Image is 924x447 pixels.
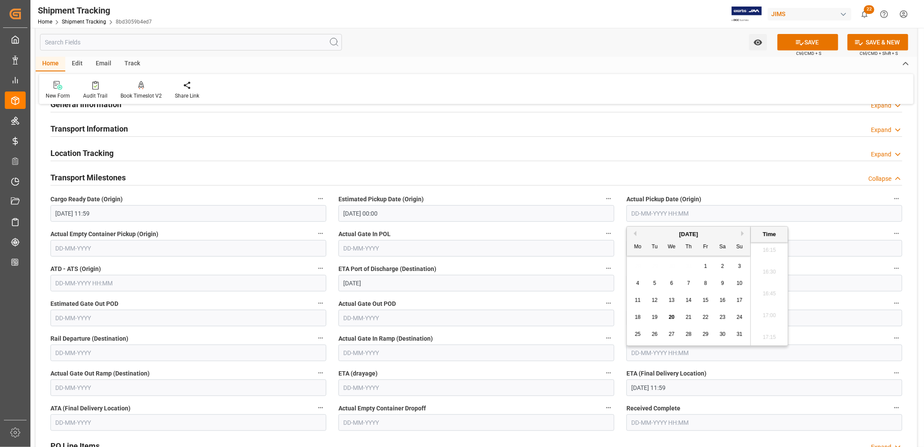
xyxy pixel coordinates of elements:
span: 28 [686,331,691,337]
button: ETA Port of Discharge (Destination) [603,263,614,274]
button: ATA (Final Delivery Location) [315,402,326,413]
input: DD-MM-YYYY [338,240,614,257]
input: DD-MM-YYYY [50,345,326,361]
span: 10 [737,280,742,286]
div: Choose Friday, August 8th, 2025 [700,278,711,289]
div: Edit [65,57,89,71]
a: Home [38,19,52,25]
button: show 22 new notifications [855,4,874,24]
div: Choose Saturday, August 2nd, 2025 [717,261,728,272]
span: 25 [635,331,640,337]
input: DD-MM-YYYY [50,414,326,431]
div: Fr [700,242,711,253]
button: Actual Gate Out POD [603,298,614,309]
h2: General Information [50,98,121,110]
span: 20 [669,314,674,320]
div: Choose Monday, August 4th, 2025 [633,278,643,289]
span: 26 [652,331,657,337]
div: Expand [871,125,891,135]
span: Actual Gate Out Ramp (Destination) [50,369,150,378]
button: SAVE & NEW [847,34,908,51]
span: 7 [687,280,690,286]
div: Audit Trail [83,92,107,100]
button: ATD - ATS (Origin) [315,263,326,274]
span: Actual Empty Container Dropoff [338,404,426,413]
span: Ctrl/CMD + S [796,50,821,57]
div: Choose Tuesday, August 19th, 2025 [649,312,660,323]
span: 29 [703,331,708,337]
span: 3 [738,263,741,269]
input: DD-MM-YYYY HH:MM [626,345,902,361]
div: Email [89,57,118,71]
span: ETA Port of Discharge (Destination) [338,264,436,274]
div: Expand [871,101,891,110]
div: Expand [871,150,891,159]
span: ATA (Final Delivery Location) [50,404,131,413]
span: 5 [653,280,656,286]
span: Actual Gate Out POD [338,299,396,308]
input: DD-MM-YYYY HH:MM [50,275,326,291]
div: Choose Monday, August 11th, 2025 [633,295,643,306]
input: DD-MM-YYYY [338,379,614,396]
div: Choose Sunday, August 24th, 2025 [734,312,745,323]
button: Rail Departure (Destination) [315,332,326,344]
div: Tu [649,242,660,253]
div: Choose Thursday, August 14th, 2025 [683,295,694,306]
button: open menu [749,34,767,51]
input: DD-MM-YYYY [338,310,614,326]
span: Actual Pickup Date (Origin) [626,195,701,204]
span: Actual Empty Container Pickup (Origin) [50,230,158,239]
button: Actual Gate In POL [603,228,614,239]
span: 15 [703,297,708,303]
span: Actual Gate In POL [338,230,391,239]
div: Mo [633,242,643,253]
span: 1 [704,263,707,269]
button: Estimated Gate Out POD [315,298,326,309]
div: Track [118,57,147,71]
button: Help Center [874,4,894,24]
button: Actual Gate Out Ramp (Destination) [315,367,326,379]
button: Received Complete [891,402,902,413]
span: 16 [720,297,725,303]
div: Collapse [868,174,891,183]
button: Actual Gate In Ramp (Destination) [603,332,614,344]
input: DD-MM-YYYY HH:MM [338,205,614,222]
button: ETA (drayage) [603,367,614,379]
span: ATD - ATS (Origin) [50,264,101,274]
button: SAVE [777,34,838,51]
span: 22 [703,314,708,320]
button: JIMS [768,6,855,22]
div: month 2025-08 [629,258,748,343]
img: Exertis%20JAM%20-%20Email%20Logo.jpg_1722504956.jpg [732,7,762,22]
div: Choose Wednesday, August 6th, 2025 [666,278,677,289]
div: We [666,242,677,253]
div: Choose Wednesday, August 20th, 2025 [666,312,677,323]
input: DD-MM-YYYY HH:MM [50,205,326,222]
span: 4 [636,280,639,286]
div: Choose Saturday, August 23rd, 2025 [717,312,728,323]
span: Rail Departure (Destination) [50,334,128,343]
button: ETA (Final Delivery Location) [891,367,902,379]
button: Actual Empty Container Dropoff [603,402,614,413]
span: 8 [704,280,707,286]
div: Choose Saturday, August 16th, 2025 [717,295,728,306]
div: Choose Sunday, August 31st, 2025 [734,329,745,340]
div: JIMS [768,8,851,20]
span: 9 [721,280,724,286]
div: Choose Friday, August 1st, 2025 [700,261,711,272]
div: Th [683,242,694,253]
div: Time [753,230,786,239]
span: 19 [652,314,657,320]
div: Book Timeslot V2 [121,92,162,100]
span: 11 [635,297,640,303]
span: 23 [720,314,725,320]
div: Choose Tuesday, August 5th, 2025 [649,278,660,289]
div: [DATE] [627,230,750,239]
div: Choose Wednesday, August 27th, 2025 [666,329,677,340]
span: 2 [721,263,724,269]
span: ETA (Final Delivery Location) [626,369,706,378]
span: 21 [686,314,691,320]
a: Shipment Tracking [62,19,106,25]
span: 6 [670,280,673,286]
span: 13 [669,297,674,303]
